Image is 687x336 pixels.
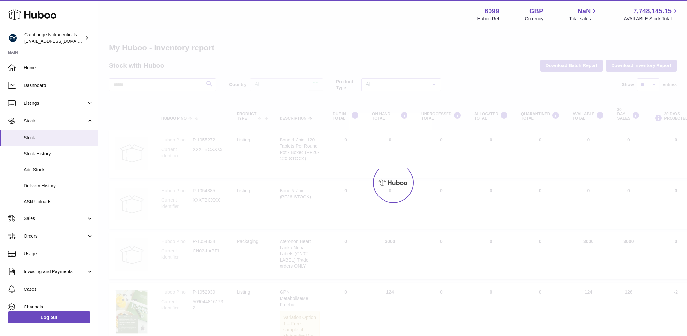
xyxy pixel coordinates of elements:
span: ASN Uploads [24,199,93,205]
a: 7,748,145.15 AVAILABLE Stock Total [624,7,679,22]
span: Home [24,65,93,71]
span: Dashboard [24,83,93,89]
span: Delivery History [24,183,93,189]
img: huboo@camnutra.com [8,33,18,43]
span: Stock [24,135,93,141]
div: Cambridge Nutraceuticals Ltd [24,32,83,44]
span: Channels [24,304,93,310]
a: NaN Total sales [569,7,598,22]
span: Add Stock [24,167,93,173]
span: 7,748,145.15 [633,7,672,16]
strong: 6099 [485,7,499,16]
span: Cases [24,286,93,292]
div: Currency [525,16,544,22]
strong: GBP [529,7,543,16]
span: [EMAIL_ADDRESS][DOMAIN_NAME] [24,38,96,44]
span: AVAILABLE Stock Total [624,16,679,22]
span: Usage [24,251,93,257]
a: Log out [8,311,90,323]
div: Huboo Ref [477,16,499,22]
span: Sales [24,215,86,222]
span: Listings [24,100,86,106]
span: NaN [577,7,591,16]
span: Orders [24,233,86,239]
span: Stock [24,118,86,124]
span: Stock History [24,151,93,157]
span: Invoicing and Payments [24,269,86,275]
span: Total sales [569,16,598,22]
